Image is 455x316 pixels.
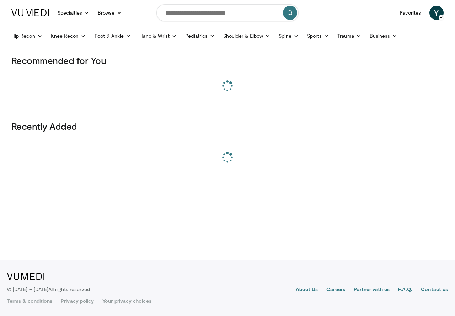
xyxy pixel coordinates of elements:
[135,29,181,43] a: Hand & Wrist
[47,29,90,43] a: Knee Recon
[396,6,425,20] a: Favorites
[429,6,444,20] a: Y
[7,29,47,43] a: Hip Recon
[365,29,402,43] a: Business
[48,286,90,292] span: All rights reserved
[11,120,444,132] h3: Recently Added
[102,298,151,305] a: Your privacy choices
[90,29,135,43] a: Foot & Ankle
[61,298,94,305] a: Privacy policy
[303,29,333,43] a: Sports
[421,286,448,294] a: Contact us
[7,298,52,305] a: Terms & conditions
[398,286,412,294] a: F.A.Q.
[156,4,299,21] input: Search topics, interventions
[93,6,126,20] a: Browse
[11,55,444,66] h3: Recommended for You
[181,29,219,43] a: Pediatrics
[7,273,44,280] img: VuMedi Logo
[11,9,49,16] img: VuMedi Logo
[219,29,274,43] a: Shoulder & Elbow
[53,6,93,20] a: Specialties
[333,29,365,43] a: Trauma
[7,286,90,293] p: © [DATE] – [DATE]
[326,286,345,294] a: Careers
[354,286,390,294] a: Partner with us
[296,286,318,294] a: About Us
[274,29,303,43] a: Spine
